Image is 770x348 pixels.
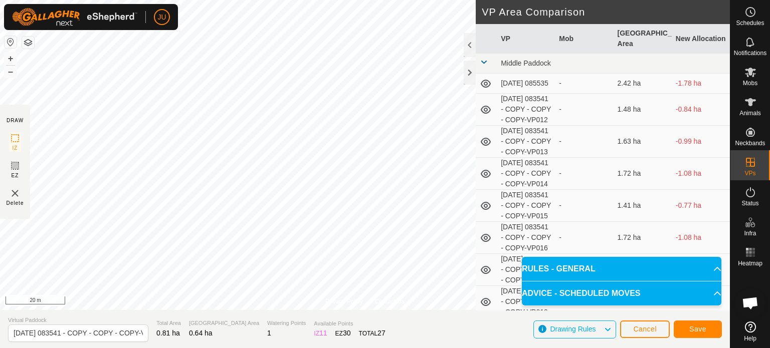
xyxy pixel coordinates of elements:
[13,144,18,152] span: IZ
[734,50,766,56] span: Notifications
[522,263,596,275] span: RULES - GENERAL
[672,126,730,158] td: -0.99 ha
[555,24,613,54] th: Mob
[497,126,555,158] td: [DATE] 083541 - COPY - COPY - COPY-VP013
[672,24,730,54] th: New Allocation
[730,317,770,345] a: Help
[614,24,672,54] th: [GEOGRAPHIC_DATA] Area
[156,329,180,337] span: 0.81 ha
[736,20,764,26] span: Schedules
[739,110,761,116] span: Animals
[744,335,756,341] span: Help
[559,200,609,211] div: -
[5,36,17,48] button: Reset Map
[614,190,672,222] td: 1.41 ha
[12,8,137,26] img: Gallagher Logo
[189,319,259,327] span: [GEOGRAPHIC_DATA] Area
[497,158,555,190] td: [DATE] 083541 - COPY - COPY - COPY-VP014
[497,286,555,318] td: [DATE] 083541 - COPY - COPY - COPY-VP018
[672,74,730,94] td: -1.78 ha
[559,104,609,115] div: -
[614,94,672,126] td: 1.48 ha
[497,94,555,126] td: [DATE] 083541 - COPY - COPY - COPY-VP012
[343,329,351,337] span: 30
[375,297,405,306] a: Contact Us
[741,200,758,206] span: Status
[314,319,385,328] span: Available Points
[559,168,609,179] div: -
[497,24,555,54] th: VP
[614,74,672,94] td: 2.42 ha
[189,329,213,337] span: 0.64 ha
[359,328,386,338] div: TOTAL
[633,325,657,333] span: Cancel
[5,53,17,65] button: +
[501,59,551,67] span: Middle Paddock
[522,281,721,305] p-accordion-header: ADVICE - SCHEDULED MOVES
[522,287,640,299] span: ADVICE - SCHEDULED MOVES
[744,170,755,176] span: VPs
[157,12,166,23] span: JU
[7,117,24,124] div: DRAW
[377,329,386,337] span: 27
[614,254,672,286] td: 1.85 ha
[614,158,672,190] td: 1.72 ha
[672,190,730,222] td: -0.77 ha
[614,126,672,158] td: 1.63 ha
[335,328,351,338] div: EZ
[559,136,609,147] div: -
[156,319,181,327] span: Total Area
[672,222,730,254] td: -1.08 ha
[522,257,721,281] p-accordion-header: RULES - GENERAL
[9,187,21,199] img: VP
[672,158,730,190] td: -1.08 ha
[7,199,24,207] span: Delete
[482,6,730,18] h2: VP Area Comparison
[497,74,555,94] td: [DATE] 085535
[550,325,596,333] span: Drawing Rules
[497,254,555,286] td: [DATE] 083541 - COPY - COPY - COPY-VP017
[620,320,670,338] button: Cancel
[325,297,363,306] a: Privacy Policy
[689,325,706,333] span: Save
[735,288,765,318] div: Open chat
[672,254,730,286] td: -1.21 ha
[497,190,555,222] td: [DATE] 083541 - COPY - COPY - COPY-VP015
[735,140,765,146] span: Neckbands
[497,222,555,254] td: [DATE] 083541 - COPY - COPY - COPY-VP016
[22,37,34,49] button: Map Layers
[267,319,306,327] span: Watering Points
[744,230,756,236] span: Infra
[674,320,722,338] button: Save
[672,94,730,126] td: -0.84 ha
[319,329,327,337] span: 11
[559,78,609,89] div: -
[267,329,271,337] span: 1
[738,260,762,266] span: Heatmap
[314,328,327,338] div: IZ
[614,222,672,254] td: 1.72 ha
[8,316,148,324] span: Virtual Paddock
[12,172,19,179] span: EZ
[743,80,757,86] span: Mobs
[5,66,17,78] button: –
[559,232,609,243] div: -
